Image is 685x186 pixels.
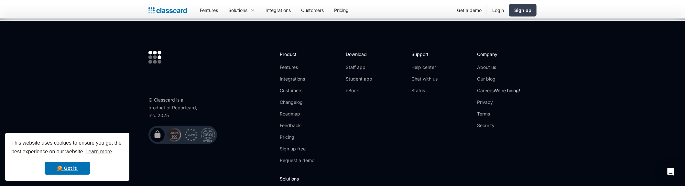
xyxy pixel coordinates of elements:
span: This website uses cookies to ensure you get the best experience on our website. [11,139,123,157]
a: Staff app [346,64,372,71]
a: home [148,6,187,15]
a: CareersWe're hiring! [477,87,520,94]
a: Chat with us [411,76,438,82]
a: Privacy [477,99,520,105]
a: Terms [477,111,520,117]
a: Help center [411,64,438,71]
div: cookieconsent [5,133,129,181]
a: Pricing [329,3,354,17]
a: dismiss cookie message [45,162,90,175]
h2: Solutions [280,175,537,182]
a: Pricing [280,134,315,140]
a: Student app [346,76,372,82]
a: Login [487,3,509,17]
h2: Company [477,51,520,58]
a: Customers [280,87,315,94]
h2: Download [346,51,372,58]
a: Changelog [280,99,315,105]
a: Integrations [260,3,296,17]
a: Request a demo [280,157,315,164]
a: Our blog [477,76,520,82]
a: Sign up free [280,146,315,152]
a: Integrations [280,76,315,82]
a: Status [411,87,438,94]
a: Get a demo [452,3,487,17]
a: Feedback [280,122,315,129]
a: About us [477,64,520,71]
a: Sign up [509,4,537,16]
a: learn more about cookies [84,147,113,157]
div: Solutions [223,3,260,17]
div: Solutions [228,7,247,14]
a: eBook [346,87,372,94]
a: Roadmap [280,111,315,117]
span: We're hiring! [494,88,520,93]
a: Security [477,122,520,129]
a: Features [195,3,223,17]
h2: Support [411,51,438,58]
a: Customers [296,3,329,17]
div: Sign up [514,7,531,14]
h2: Product [280,51,315,58]
a: Features [280,64,315,71]
div: Open Intercom Messenger [663,164,679,180]
div: © Classcard is a product of Reportcard, Inc. 2025 [148,96,200,119]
